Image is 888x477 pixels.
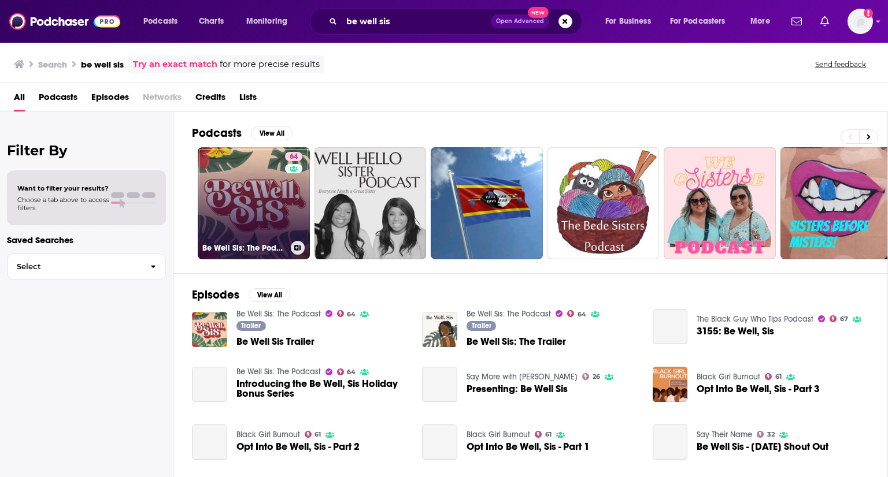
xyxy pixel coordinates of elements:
span: Be Well Sis Trailer [236,337,314,346]
a: Say Their Name [697,430,752,439]
svg: Add a profile image [864,9,873,18]
button: open menu [597,12,665,31]
a: Be Well Sis: The Podcast [467,309,551,319]
span: Networks [143,88,182,111]
a: 64 [567,310,586,317]
button: open menu [742,12,785,31]
button: Select [7,254,166,280]
span: Trailer [472,322,491,329]
a: Introducing the Be Well, Sis Holiday Bonus Series [236,379,409,398]
a: Black Girl Burnout [697,372,760,382]
a: Presenting: Be Well Sis [467,384,568,394]
span: Podcasts [143,13,177,29]
img: Be Well Sis Trailer [192,312,227,347]
h3: Be Well Sis: The Podcast [202,243,286,253]
a: Say More with Tulaine Montgomery [467,372,578,382]
span: Logged in as shcarlos [848,9,873,34]
span: 61 [545,432,552,437]
a: Be Well Sis - Saturday Shout Out [697,442,828,452]
a: Black Girl Burnout [236,430,300,439]
a: 64 [337,368,356,375]
button: Send feedback [812,59,869,69]
a: 61 [765,373,782,380]
a: Be Well Sis - Saturday Shout Out [653,424,688,460]
a: Credits [195,88,225,111]
a: 64 [337,310,356,317]
a: Lists [239,88,257,111]
a: Show notifications dropdown [787,12,806,31]
button: open menu [135,12,193,31]
a: Be Well Sis: The Trailer [467,337,566,346]
button: Show profile menu [848,9,873,34]
span: For Podcasters [670,13,726,29]
a: Black Girl Burnout [467,430,530,439]
h3: be well sis [81,59,124,70]
span: 67 [840,316,848,322]
span: New [528,7,549,18]
a: Try an exact match [133,58,217,71]
span: 64 [347,370,356,375]
div: Search podcasts, credits, & more... [321,8,593,35]
span: Choose a tab above to access filters. [17,196,109,212]
a: EpisodesView All [192,288,290,302]
span: Be Well Sis - [DATE] Shout Out [697,442,828,452]
img: Be Well Sis: The Trailer [422,312,457,347]
a: Show notifications dropdown [816,12,834,31]
span: Monitoring [246,13,287,29]
span: 32 [767,432,775,437]
span: 61 [314,432,321,437]
span: Charts [199,13,224,29]
a: 61 [305,431,321,438]
span: More [750,13,770,29]
a: Be Well Sis: The Podcast [236,367,321,377]
button: Open AdvancedNew [491,14,549,28]
a: 67 [830,315,848,322]
span: 64 [347,312,356,317]
button: View All [251,126,293,140]
button: open menu [663,12,742,31]
a: PodcastsView All [192,126,293,140]
span: 64 [578,312,586,317]
a: 26 [582,373,600,380]
a: 64Be Well Sis: The Podcast [198,147,310,259]
span: Want to filter your results? [17,184,109,192]
a: Be Well Sis: The Podcast [236,309,321,319]
a: 61 [535,431,552,438]
img: Opt Into Be Well, Sis - Part 3 [653,367,688,402]
span: 64 [290,151,298,163]
a: Presenting: Be Well Sis [422,367,457,402]
span: All [14,88,25,111]
span: Open Advanced [496,18,544,24]
p: Saved Searches [7,234,166,245]
img: Podchaser - Follow, Share and Rate Podcasts [9,10,120,32]
a: Opt Into Be Well, Sis - Part 2 [192,424,227,460]
a: Charts [191,12,231,31]
span: Episodes [91,88,129,111]
h3: Search [38,59,67,70]
span: Trailer [241,322,261,329]
a: Opt Into Be Well, Sis - Part 2 [236,442,360,452]
img: User Profile [848,9,873,34]
a: 32 [757,431,775,438]
button: open menu [238,12,302,31]
span: Select [8,263,141,270]
a: Opt Into Be Well, Sis - Part 1 [422,424,457,460]
a: 3155: Be Well, Sis [653,309,688,344]
h2: Episodes [192,288,239,302]
span: 61 [775,374,782,379]
span: for more precise results [220,58,320,71]
a: 3155: Be Well, Sis [697,326,774,336]
span: Opt Into Be Well, Sis - Part 1 [467,442,590,452]
a: Podcasts [39,88,77,111]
